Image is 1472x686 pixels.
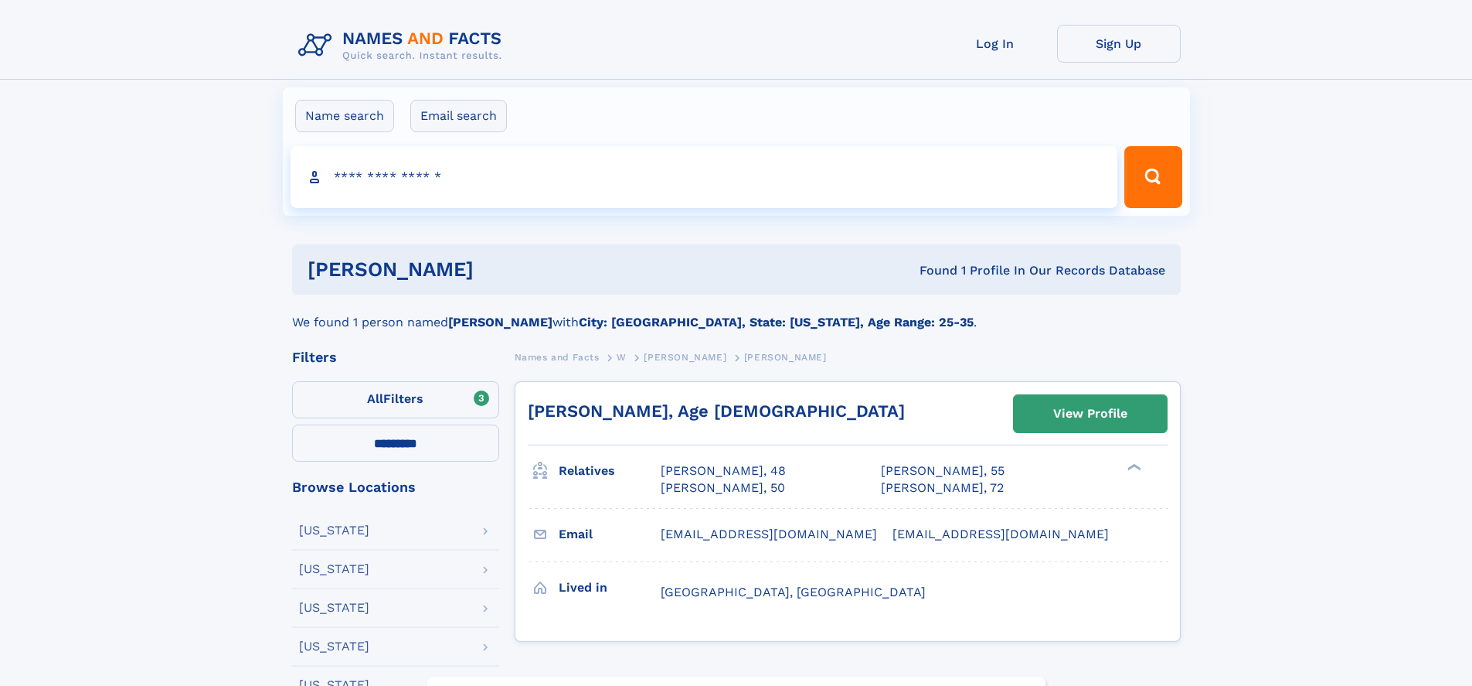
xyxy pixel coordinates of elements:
a: Log In [933,25,1057,63]
span: [GEOGRAPHIC_DATA], [GEOGRAPHIC_DATA] [661,585,926,599]
a: Sign Up [1057,25,1181,63]
a: [PERSON_NAME], 72 [881,480,1004,497]
a: [PERSON_NAME], 55 [881,462,1005,480]
img: Logo Names and Facts [292,25,515,67]
span: [EMAIL_ADDRESS][DOMAIN_NAME] [661,527,877,541]
span: W [617,352,627,363]
a: View Profile [1014,395,1167,432]
h1: [PERSON_NAME] [308,260,697,279]
a: Names and Facts [515,347,600,367]
div: View Profile [1053,396,1127,432]
button: Search Button [1124,146,1181,208]
a: [PERSON_NAME] [644,347,726,367]
div: We found 1 person named with . [292,295,1181,332]
a: W [617,347,627,367]
div: ❯ [1124,462,1142,473]
div: [US_STATE] [299,563,369,575]
b: City: [GEOGRAPHIC_DATA], State: [US_STATE], Age Range: 25-35 [579,315,974,329]
a: [PERSON_NAME], 48 [661,462,786,480]
div: [US_STATE] [299,524,369,537]
label: Filters [292,381,499,418]
span: All [367,391,383,406]
a: [PERSON_NAME], Age [DEMOGRAPHIC_DATA] [528,401,905,421]
div: Found 1 Profile In Our Records Database [696,262,1165,279]
div: [US_STATE] [299,602,369,614]
span: [PERSON_NAME] [644,352,726,363]
h3: Lived in [559,575,661,601]
span: [EMAIL_ADDRESS][DOMAIN_NAME] [892,527,1109,541]
h3: Email [559,521,661,548]
label: Name search [295,100,394,132]
div: Filters [292,350,499,364]
h3: Relatives [559,458,661,484]
label: Email search [410,100,507,132]
a: [PERSON_NAME], 50 [661,480,785,497]
div: Browse Locations [292,480,499,494]
div: [US_STATE] [299,640,369,653]
span: [PERSON_NAME] [744,352,827,363]
input: search input [291,146,1118,208]
b: [PERSON_NAME] [448,315,552,329]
